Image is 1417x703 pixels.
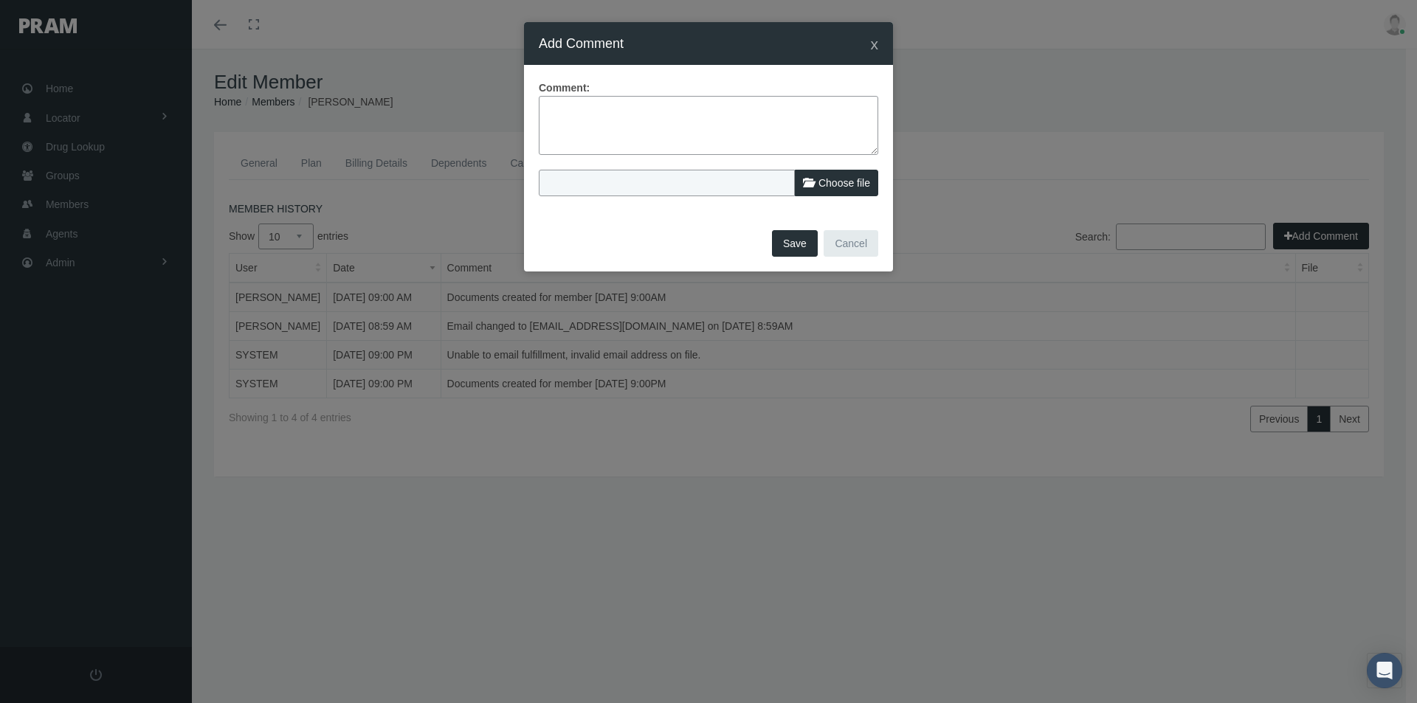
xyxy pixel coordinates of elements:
h4: Add Comment [539,33,624,54]
button: Cancel [824,230,878,257]
div: Open Intercom Messenger [1367,653,1402,688]
button: Save [772,230,818,257]
button: Close [871,36,879,52]
span: Choose file [818,177,870,189]
span: x [871,35,879,52]
label: Comment: [539,80,590,96]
